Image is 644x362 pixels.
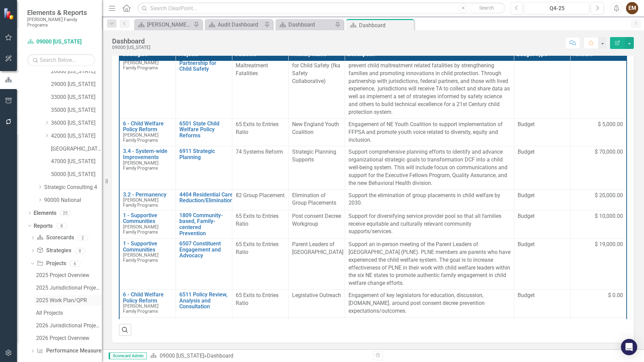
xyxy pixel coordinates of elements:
td: Double-Click to Edit [288,317,345,330]
td: Double-Click to Edit [570,239,627,290]
td: Double-Click to Edit [514,189,570,210]
a: 2025 Project Overview [34,270,102,281]
td: Double-Click to Edit Right Click for Context Menu [119,189,176,210]
span: Strategic Planning Supports [292,149,336,163]
a: Reports [34,222,53,230]
td: Double-Click to Edit [345,52,514,119]
a: Performance Measures [37,347,104,355]
td: Double-Click to Edit [288,146,345,189]
a: 3.4 - System-wide Improvements [123,148,172,160]
td: Double-Click to Edit [570,146,627,189]
td: Double-Click to Edit [514,146,570,189]
span: Search [479,5,494,11]
span: Parent Leaders of [GEOGRAPHIC_DATA] [292,241,343,255]
span: [PERSON_NAME] Family Programs [123,252,159,263]
div: 25 [60,210,71,216]
span: Budget [518,212,567,220]
td: Double-Click to Edit [288,210,345,238]
td: Double-Click to Edit [288,189,345,210]
img: ClearPoint Strategy [3,7,15,19]
button: Q4-25 [525,2,589,14]
a: Dashboard [277,20,333,29]
a: 29000 [US_STATE] [51,81,102,88]
div: Open Intercom Messenger [621,339,637,355]
a: 6501 State Child Welfare Policy Reforms [179,121,229,139]
td: Double-Click to Edit [232,290,288,317]
td: Double-Click to Edit [288,118,345,146]
span: Elements & Reports [27,8,95,17]
td: Double-Click to Edit [288,239,345,290]
div: 2026 Project Overview [36,335,102,341]
span: 69 Child Maltreatment Fatalities [236,54,268,76]
a: 2025 Work Plan/QPR [34,295,102,306]
div: 6 [70,261,80,266]
span: $ 19,000.00 [595,241,623,248]
span: 65 Exits to Entries Ratio [236,241,279,255]
span: Budget [518,192,567,200]
span: Legislative Outreach [292,292,341,298]
td: Double-Click to Edit [345,146,514,189]
span: Post consent Decree Workgroup [292,213,341,227]
td: Double-Click to Edit [570,189,627,210]
a: 33000 [US_STATE] [51,93,102,101]
button: EM [626,2,638,14]
a: 35000 [US_STATE] [51,106,102,114]
td: Double-Click to Edit Right Click for Context Menu [176,189,232,210]
span: 65 Exits to Entries Ratio [236,292,279,306]
div: 2 [77,235,88,241]
a: 09000 [US_STATE] [160,352,204,359]
div: All Projects [36,310,102,316]
span: Budget [518,241,567,248]
a: 09000 [US_STATE] [27,38,95,46]
div: 0 [75,248,86,254]
div: 2026 Jurisdictional Projects Assessment [36,323,102,329]
span: $ 0.00 [608,292,623,299]
span: 82 Group Placement [236,192,285,199]
td: Double-Click to Edit [514,210,570,238]
a: 6911 Strategic Planning [179,148,229,160]
a: Audit Dashboard [207,20,263,29]
span: [PERSON_NAME] Family Programs [123,60,159,70]
a: 3.2 - Permanency [123,192,172,198]
span: [PERSON_NAME] Family Programs [123,160,159,171]
span: $ 5,000.00 [598,121,623,128]
a: 6 - Child Welfare Policy Reform [123,121,172,133]
span: [PERSON_NAME] Family Programs [123,224,159,235]
div: Dashboard [288,20,333,29]
td: Double-Click to Edit Right Click for Context Menu [176,290,232,317]
p: Support comprehensive planning efforts to identify and advance organizational strategic goals to ... [348,148,511,187]
td: Double-Click to Edit [514,118,570,146]
a: 26000 [US_STATE] [51,68,102,75]
td: Double-Click to Edit Right Click for Context Menu [119,239,176,290]
td: Double-Click to Edit Right Click for Context Menu [176,210,232,238]
td: Double-Click to Edit Right Click for Context Menu [119,290,176,317]
td: Double-Click to Edit Right Click for Context Menu [119,52,176,119]
div: 09000 [US_STATE] [112,45,150,50]
button: Search [470,3,504,13]
td: Double-Click to Edit Right Click for Context Menu [176,239,232,290]
td: Double-Click to Edit [570,290,627,317]
span: Budget [518,148,567,156]
p: Support the elimination of group placements in child welfare by 2030. [348,192,511,207]
a: [GEOGRAPHIC_DATA][US_STATE] [51,145,102,153]
span: Scorecard Admin [109,352,147,359]
a: 90000 National [44,196,102,204]
a: 36000 [US_STATE] [51,119,102,127]
p: Engagement of key legislators for education, discussion, [DOMAIN_NAME]. around post consent decre... [348,292,511,315]
div: 2025 Jurisdictional Projects Assessment [36,285,102,291]
a: 6507 Constituent Engagement and Advocacy [179,241,229,259]
td: Double-Click to Edit [288,52,345,119]
td: Double-Click to Edit [514,52,570,119]
p: Support for diversifying service provider pool so that all families receive equitable and cultura... [348,212,511,236]
td: Double-Click to Edit Right Click for Context Menu [176,146,232,189]
span: [PERSON_NAME] Family Programs [123,303,159,314]
td: Double-Click to Edit Right Click for Context Menu [176,317,232,330]
input: Search Below... [27,54,95,66]
div: Dashboard [207,352,233,359]
span: 65 Exits to Entries Ratio [236,213,279,227]
a: [PERSON_NAME] Overview [136,20,192,29]
td: Double-Click to Edit [232,52,288,119]
td: Double-Click to Edit Right Click for Context Menu [176,118,232,146]
a: 4404 Residential Care Reduction/Elimination [179,192,233,204]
